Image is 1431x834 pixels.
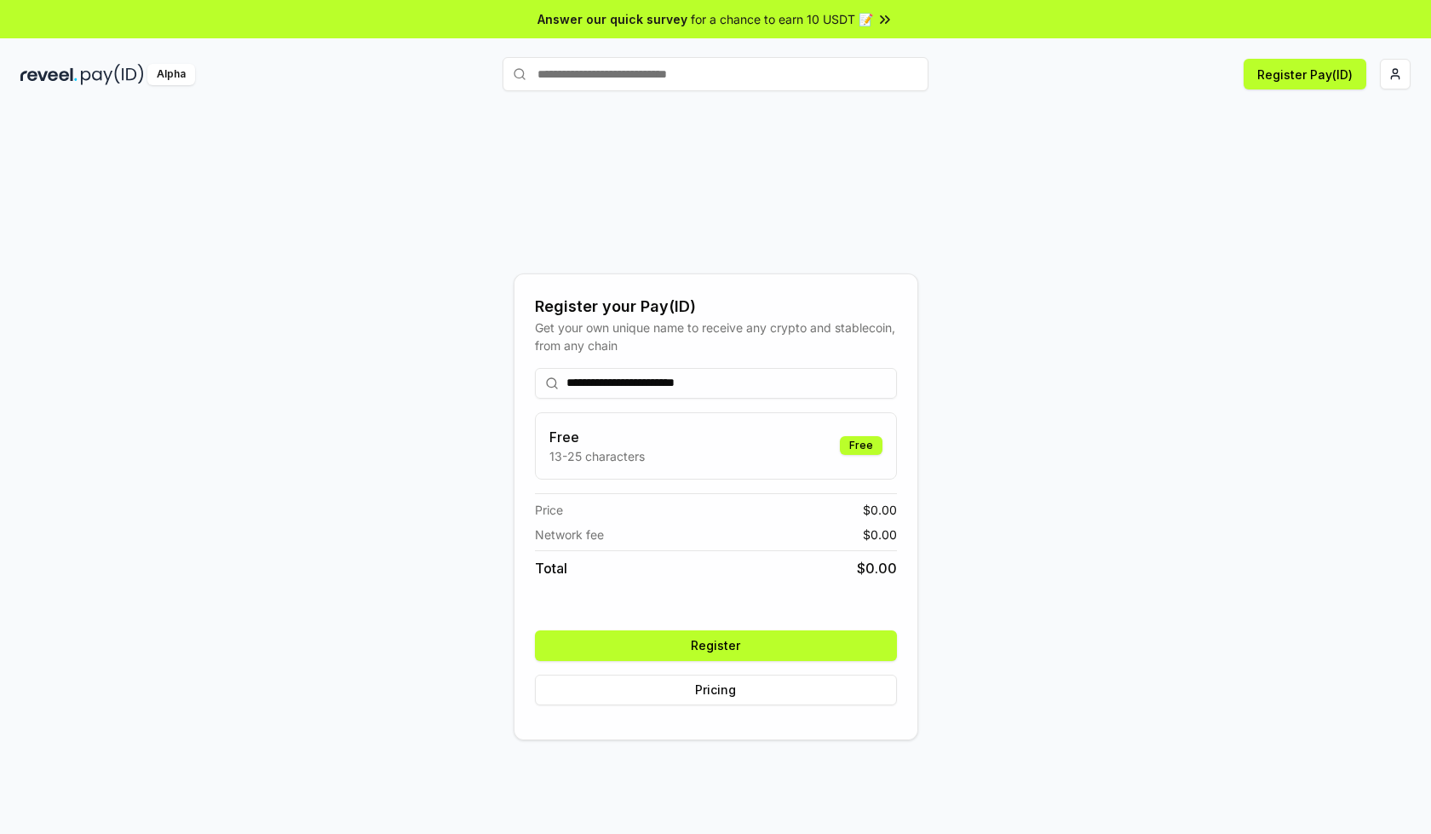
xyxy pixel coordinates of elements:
img: reveel_dark [20,64,78,85]
span: Answer our quick survey [537,10,687,28]
button: Register Pay(ID) [1244,59,1366,89]
span: for a chance to earn 10 USDT 📝 [691,10,873,28]
button: Register [535,630,897,661]
span: $ 0.00 [857,558,897,578]
span: $ 0.00 [863,501,897,519]
div: Alpha [147,64,195,85]
span: $ 0.00 [863,526,897,544]
span: Total [535,558,567,578]
div: Free [840,436,882,455]
img: pay_id [81,64,144,85]
span: Network fee [535,526,604,544]
div: Get your own unique name to receive any crypto and stablecoin, from any chain [535,319,897,354]
p: 13-25 characters [549,447,645,465]
h3: Free [549,427,645,447]
button: Pricing [535,675,897,705]
div: Register your Pay(ID) [535,295,897,319]
span: Price [535,501,563,519]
